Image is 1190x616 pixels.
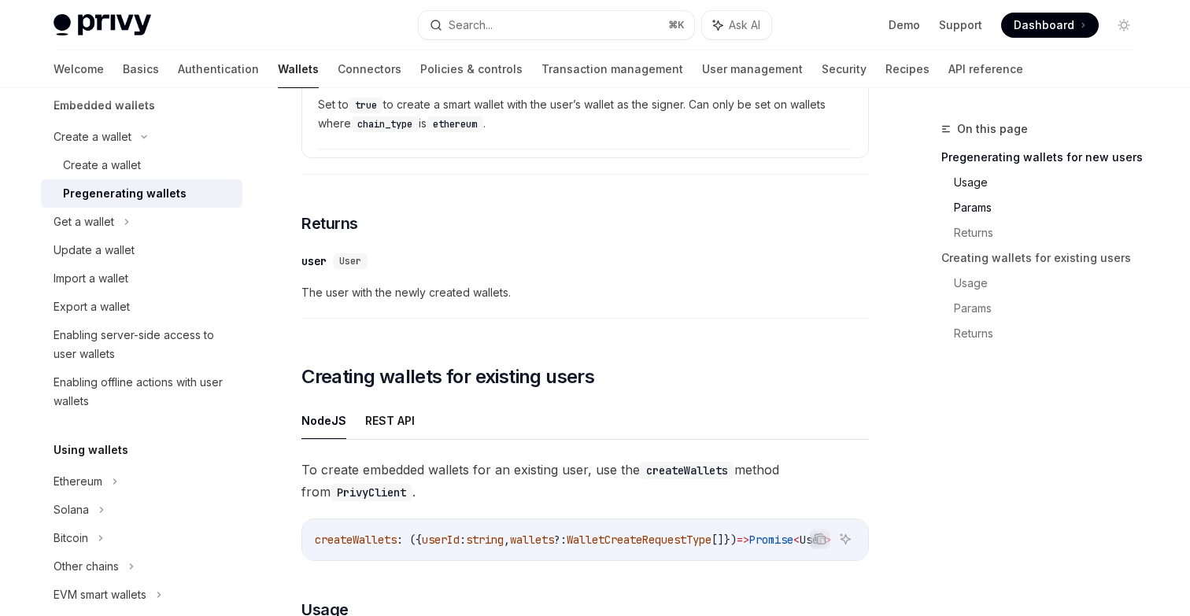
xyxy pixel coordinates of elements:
[668,19,685,31] span: ⌘ K
[54,373,233,411] div: Enabling offline actions with user wallets
[948,50,1023,88] a: API reference
[466,533,504,547] span: string
[54,529,88,548] div: Bitcoin
[810,529,830,549] button: Copy the contents from the code block
[338,50,401,88] a: Connectors
[567,533,711,547] span: WalletCreateRequestType
[711,533,737,547] span: []})
[331,484,412,501] code: PrivyClient
[510,533,554,547] span: wallets
[54,212,114,231] div: Get a wallet
[420,50,523,88] a: Policies & controls
[41,236,242,264] a: Update a wallet
[729,17,760,33] span: Ask AI
[54,557,119,576] div: Other chains
[954,271,1149,296] a: Usage
[822,50,867,88] a: Security
[54,472,102,491] div: Ethereum
[954,195,1149,220] a: Params
[54,14,151,36] img: light logo
[54,269,128,288] div: Import a wallet
[941,145,1149,170] a: Pregenerating wallets for new users
[41,368,242,415] a: Enabling offline actions with user wallets
[301,212,358,234] span: Returns
[954,321,1149,346] a: Returns
[318,95,852,133] span: Set to to create a smart wallet with the user’s wallet as the signer. Can only be set on wallets ...
[339,255,361,267] span: User
[41,264,242,293] a: Import a wallet
[397,533,422,547] span: : ({
[278,50,319,88] a: Wallets
[54,241,135,260] div: Update a wallet
[54,127,131,146] div: Create a wallet
[702,50,803,88] a: User management
[749,533,793,547] span: Promise
[41,293,242,321] a: Export a wallet
[41,151,242,179] a: Create a wallet
[504,533,510,547] span: ,
[54,500,89,519] div: Solana
[315,533,397,547] span: createWallets
[835,529,856,549] button: Ask AI
[54,585,146,604] div: EVM smart wallets
[422,533,460,547] span: userId
[301,253,327,269] div: user
[54,441,128,459] h5: Using wallets
[63,156,141,175] div: Create a wallet
[365,402,415,439] button: REST API
[800,533,825,547] span: User
[957,120,1028,138] span: On this page
[737,533,749,547] span: =>
[419,11,694,39] button: Search...⌘K
[449,16,493,35] div: Search...
[178,50,259,88] a: Authentication
[554,533,567,547] span: ?:
[640,462,734,479] code: createWallets
[885,50,929,88] a: Recipes
[954,170,1149,195] a: Usage
[301,364,594,389] span: Creating wallets for existing users
[301,459,869,503] span: To create embedded wallets for an existing user, use the method from .
[954,296,1149,321] a: Params
[1014,17,1074,33] span: Dashboard
[41,179,242,208] a: Pregenerating wallets
[793,533,800,547] span: <
[301,283,869,302] span: The user with the newly created wallets.
[1001,13,1099,38] a: Dashboard
[460,533,466,547] span: :
[889,17,920,33] a: Demo
[41,321,242,368] a: Enabling server-side access to user wallets
[63,184,187,203] div: Pregenerating wallets
[941,245,1149,271] a: Creating wallets for existing users
[954,220,1149,245] a: Returns
[301,402,346,439] button: NodeJS
[349,98,383,113] code: true
[351,116,419,132] code: chain_type
[1111,13,1136,38] button: Toggle dark mode
[427,116,483,132] code: ethereum
[54,297,130,316] div: Export a wallet
[939,17,982,33] a: Support
[54,326,233,363] div: Enabling server-side access to user wallets
[54,50,104,88] a: Welcome
[123,50,159,88] a: Basics
[702,11,771,39] button: Ask AI
[541,50,683,88] a: Transaction management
